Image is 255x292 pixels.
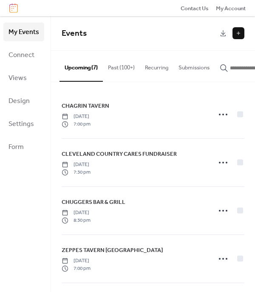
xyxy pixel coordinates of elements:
[62,257,91,265] span: [DATE]
[62,169,91,176] span: 7:30 pm
[62,120,91,128] span: 7:00 pm
[62,246,163,255] a: ZEPPES TAVERN [GEOGRAPHIC_DATA]
[3,46,44,64] a: Connect
[3,92,44,110] a: Design
[140,51,173,80] button: Recurring
[62,150,177,158] span: CLEVELAND COUNTRY CARES FUNDRAISER
[62,101,109,111] a: CHAGRIN TAVERN
[62,113,91,120] span: [DATE]
[8,49,34,62] span: Connect
[103,51,140,80] button: Past (100+)
[62,198,125,207] a: CHUGGERS BAR & GRILL
[8,117,34,131] span: Settings
[3,23,44,41] a: My Events
[62,26,87,41] span: Events
[3,69,44,87] a: Views
[216,4,246,13] span: My Account
[181,4,209,13] span: Contact Us
[59,51,103,81] button: Upcoming (7)
[8,94,30,108] span: Design
[181,4,209,12] a: Contact Us
[3,137,44,156] a: Form
[62,161,91,169] span: [DATE]
[62,209,91,217] span: [DATE]
[3,115,44,133] a: Settings
[62,265,91,272] span: 7:00 pm
[62,149,177,159] a: CLEVELAND COUNTRY CARES FUNDRAISER
[173,51,215,80] button: Submissions
[8,140,24,154] span: Form
[8,72,27,85] span: Views
[62,217,91,224] span: 8:30 pm
[62,102,109,110] span: CHAGRIN TAVERN
[9,3,18,13] img: logo
[62,246,163,255] span: ZEPPES TAVERN [GEOGRAPHIC_DATA]
[216,4,246,12] a: My Account
[62,198,125,206] span: CHUGGERS BAR & GRILL
[8,26,39,39] span: My Events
